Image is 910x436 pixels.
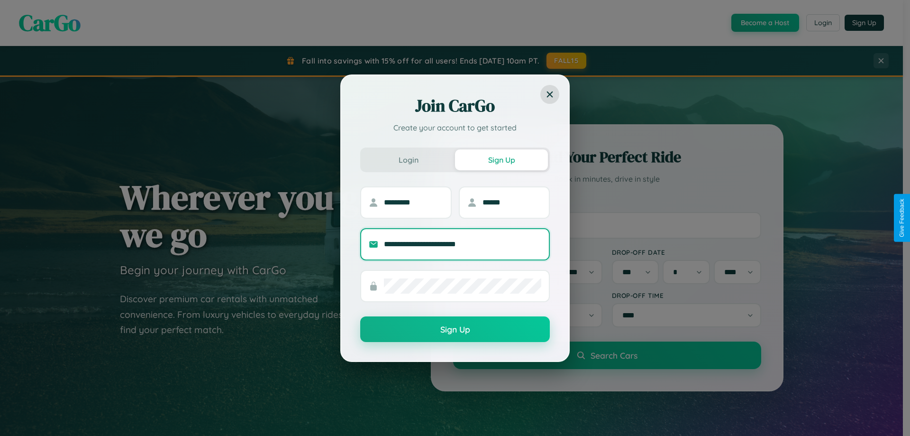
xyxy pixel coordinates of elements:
button: Login [362,149,455,170]
button: Sign Up [360,316,550,342]
h2: Join CarGo [360,94,550,117]
div: Give Feedback [899,199,905,237]
p: Create your account to get started [360,122,550,133]
button: Sign Up [455,149,548,170]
